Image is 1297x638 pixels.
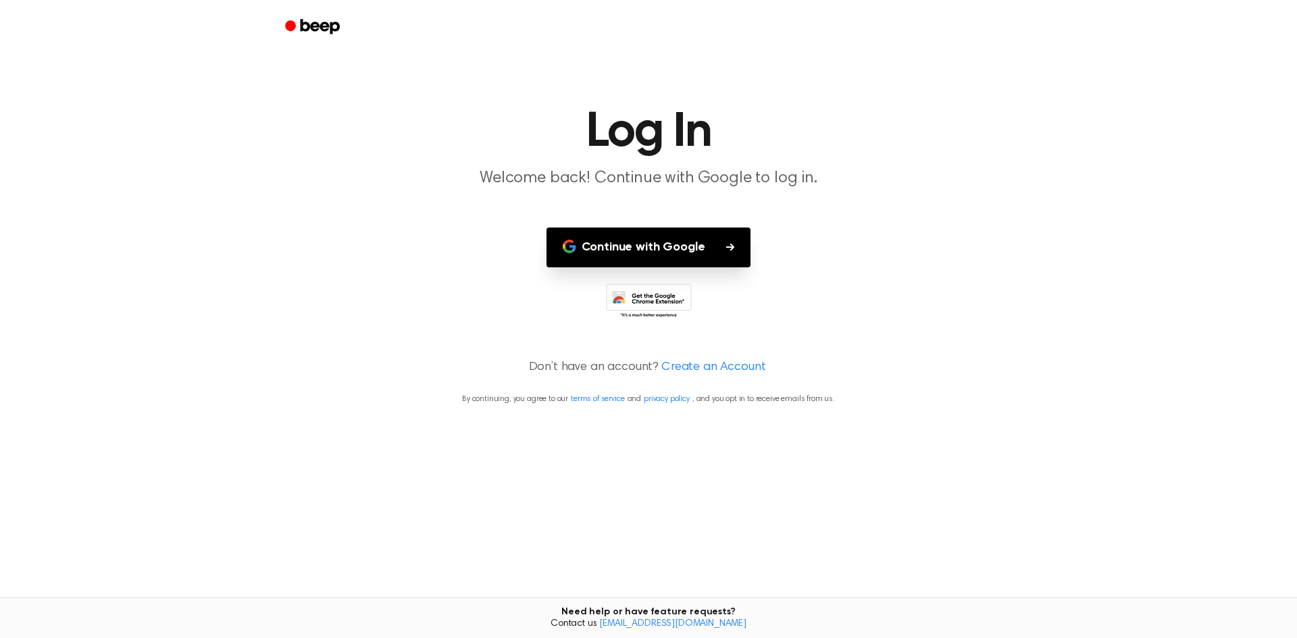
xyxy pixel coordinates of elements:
[16,358,1281,377] p: Don’t have an account?
[661,358,765,377] a: Create an Account
[571,395,624,403] a: terms of service
[546,228,751,267] button: Continue with Google
[303,108,994,157] h1: Log In
[644,395,690,403] a: privacy policy
[599,619,746,629] a: [EMAIL_ADDRESS][DOMAIN_NAME]
[8,618,1289,631] span: Contact us
[276,14,352,41] a: Beep
[16,393,1281,405] p: By continuing, you agree to our and , and you opt in to receive emails from us.
[389,167,908,190] p: Welcome back! Continue with Google to log in.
